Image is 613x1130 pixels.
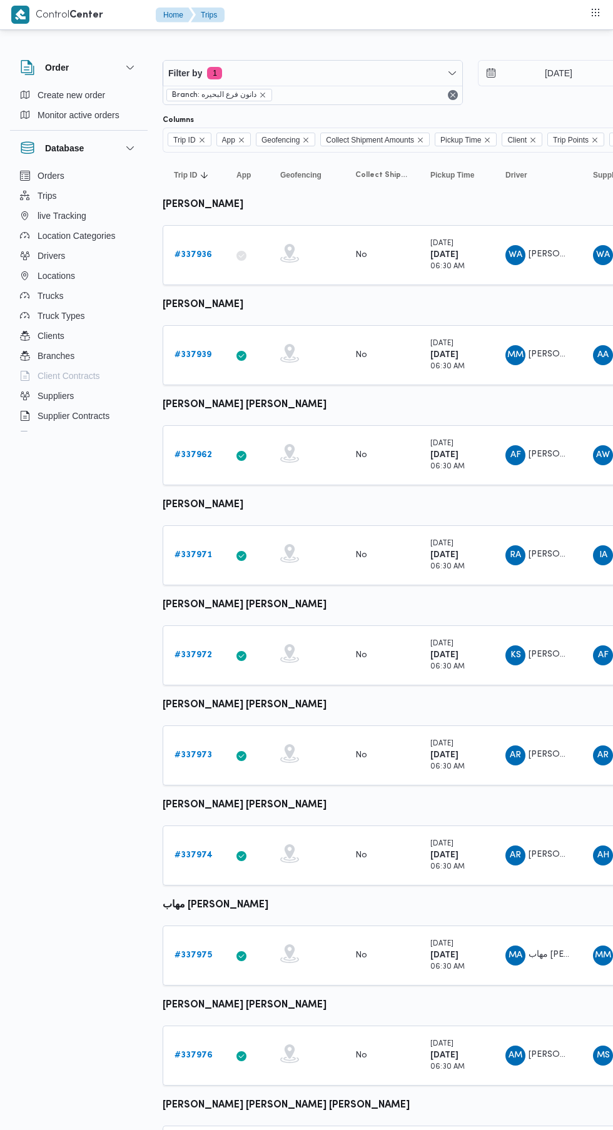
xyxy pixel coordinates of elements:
[529,250,600,258] span: [PERSON_NAME]
[505,345,525,365] div: Muhammad Mahmood Alsaid Azam
[430,263,465,270] small: 06:30 AM
[222,133,235,147] span: App
[168,133,211,146] span: Trip ID
[256,133,315,146] span: Geofencing
[10,85,148,130] div: Order
[200,170,210,180] svg: Sorted in descending order
[597,1046,610,1066] span: MS
[505,845,525,865] div: Abadaljlail Rad Muhammad Abadalsalhain
[430,651,458,659] b: [DATE]
[430,551,458,559] b: [DATE]
[596,445,610,465] span: AW
[38,388,74,403] span: Suppliers
[20,141,138,156] button: Database
[38,348,74,363] span: Branches
[38,208,86,223] span: live Tracking
[169,165,219,185] button: Trip IDSorted in descending order
[175,251,212,259] b: # 337936
[430,563,465,570] small: 06:30 AM
[15,306,143,326] button: Truck Types
[593,245,613,265] div: Wlaid Ahmad Mahmood Alamsairi
[175,948,212,963] a: #337975
[38,248,65,263] span: Drivers
[175,1051,213,1059] b: # 337976
[15,85,143,105] button: Create new order
[509,946,522,966] span: MA
[15,426,143,446] button: Devices
[163,115,194,125] label: Columns
[510,445,521,465] span: AF
[593,645,613,665] div: Ahmad Faroq Ahmad Jab Allah
[261,133,300,147] span: Geofencing
[15,166,143,186] button: Orders
[430,170,474,180] span: Pickup Time
[175,951,212,959] b: # 337975
[175,351,211,359] b: # 337939
[259,91,266,99] button: remove selected entity
[15,226,143,246] button: Location Categories
[231,165,263,185] button: App
[45,60,69,75] h3: Order
[593,946,613,966] div: Msaad Muhammad Athman Ahmad
[163,900,268,910] b: مهاب [PERSON_NAME]
[430,951,458,959] b: [DATE]
[175,1048,213,1063] a: #337976
[430,463,465,470] small: 06:30 AM
[10,166,148,436] div: Database
[38,228,116,243] span: Location Categories
[175,651,212,659] b: # 337972
[430,440,453,447] small: [DATE]
[38,288,63,303] span: Trucks
[38,408,109,423] span: Supplier Contracts
[509,245,522,265] span: WA
[163,1101,410,1110] b: [PERSON_NAME] [PERSON_NAME] [PERSON_NAME]
[38,108,119,123] span: Monitor active orders
[163,800,327,810] b: [PERSON_NAME] [PERSON_NAME]
[505,545,525,565] div: Rajab Abadalamunam Bsaioni Shaban
[355,450,367,461] div: No
[430,1041,453,1047] small: [DATE]
[593,845,613,865] div: Ahmad Husam Aldin Saaid Ahmad
[591,136,599,144] button: Remove Trip Points from selection in this group
[355,650,367,661] div: No
[20,60,138,75] button: Order
[529,350,600,358] span: [PERSON_NAME]
[430,1064,465,1071] small: 06:30 AM
[430,451,458,459] b: [DATE]
[507,345,524,365] span: MM
[505,170,527,180] span: Driver
[275,165,338,185] button: Geofencing
[529,550,600,558] span: [PERSON_NAME]
[175,348,211,363] a: #337939
[163,600,327,610] b: [PERSON_NAME] [PERSON_NAME]
[547,133,604,146] span: Trip Points
[510,645,521,665] span: KS
[45,141,84,156] h3: Database
[207,67,222,79] span: 1 active filters
[15,406,143,426] button: Supplier Contracts
[15,346,143,366] button: Branches
[326,133,414,147] span: Collect Shipment Amounts
[163,700,327,710] b: [PERSON_NAME] [PERSON_NAME]
[156,8,193,23] button: Home
[595,946,611,966] span: MM
[15,366,143,386] button: Client Contracts
[15,186,143,206] button: Trips
[529,136,537,144] button: Remove Client from selection in this group
[11,6,29,24] img: X8yXhbKr1z7QwAAAABJRU5ErkJggg==
[38,188,57,203] span: Trips
[430,540,453,547] small: [DATE]
[430,851,458,859] b: [DATE]
[175,551,212,559] b: # 337971
[440,133,481,147] span: Pickup Time
[163,1001,327,1010] b: [PERSON_NAME] [PERSON_NAME]
[417,136,424,144] button: Remove Collect Shipment Amounts from selection in this group
[175,848,213,863] a: #337974
[15,266,143,286] button: Locations
[15,206,143,226] button: live Tracking
[502,133,542,146] span: Client
[191,8,225,23] button: Trips
[172,89,256,101] span: Branch: دانون فرع البحيره
[430,764,465,770] small: 06:30 AM
[593,345,613,365] div: Ali Abadallah Abadalsmd Aljsamai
